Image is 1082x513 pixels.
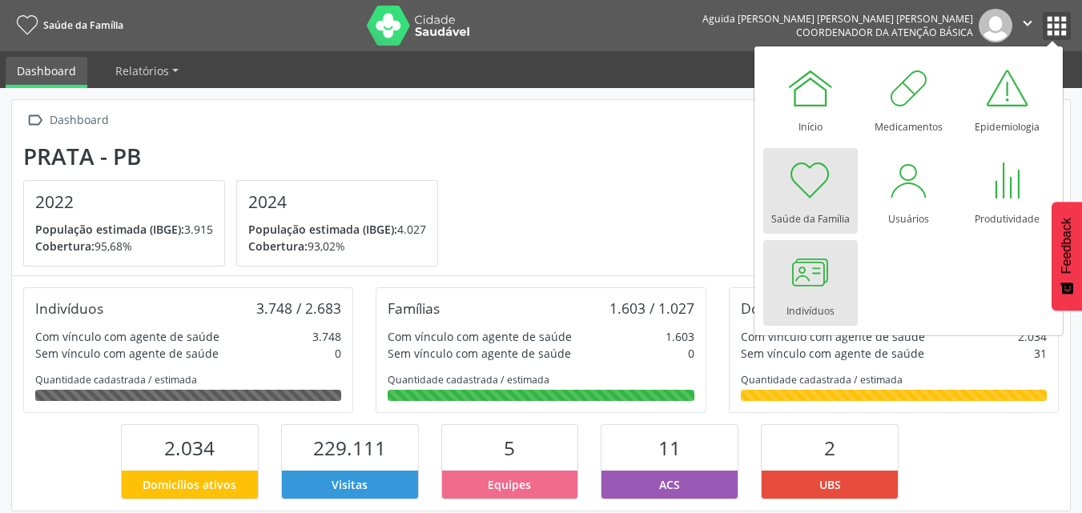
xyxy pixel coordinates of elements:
p: 95,68% [35,238,213,254]
span: Visitas [332,476,368,493]
div: 3.748 / 2.683 [256,299,341,317]
a: Produtividade [960,148,1055,234]
div: Sem vínculo com agente de saúde [388,345,571,362]
div: Com vínculo com agente de saúde [741,328,925,345]
span: Cobertura: [248,238,308,254]
span: Equipes [488,476,531,493]
span: População estimada (IBGE): [248,222,397,237]
div: Com vínculo com agente de saúde [388,328,572,345]
span: Domicílios ativos [143,476,236,493]
span: Feedback [1060,218,1074,274]
a: Indivíduos [763,240,858,326]
h4: 2024 [248,192,426,212]
div: 1.603 [666,328,694,345]
div: 3.748 [312,328,341,345]
div: 1.603 / 1.027 [609,299,694,317]
div: 31 [1034,345,1047,362]
a:  Dashboard [23,109,111,132]
div: Indivíduos [35,299,103,317]
span: ACS [659,476,680,493]
a: Relatórios [104,57,190,85]
div: Quantidade cadastrada / estimada [741,373,1047,387]
span: Saúde da Família [43,18,123,32]
div: 0 [688,345,694,362]
div: Sem vínculo com agente de saúde [741,345,924,362]
span: Coordenador da Atenção Básica [796,26,973,39]
span: Cobertura: [35,238,95,254]
div: Aguida [PERSON_NAME] [PERSON_NAME] [PERSON_NAME] [702,12,973,26]
span: 5 [504,435,515,461]
a: Início [763,56,858,142]
button:  [1012,9,1043,42]
a: Saúde da Família [763,148,858,234]
span: 229.111 [313,435,386,461]
div: Dashboard [46,109,111,132]
span: 2 [824,435,835,461]
a: Medicamentos [862,56,956,142]
div: 2.034 [1018,328,1047,345]
span: 11 [658,435,681,461]
a: Usuários [862,148,956,234]
i:  [23,109,46,132]
button: Feedback - Mostrar pesquisa [1052,202,1082,311]
div: Quantidade cadastrada / estimada [35,373,341,387]
a: Epidemiologia [960,56,1055,142]
i:  [1019,14,1036,32]
p: 4.027 [248,221,426,238]
span: 2.034 [164,435,215,461]
a: Dashboard [6,57,87,88]
div: Famílias [388,299,440,317]
p: 93,02% [248,238,426,254]
div: Sem vínculo com agente de saúde [35,345,219,362]
a: Saúde da Família [11,12,123,38]
div: Quantidade cadastrada / estimada [388,373,694,387]
p: 3.915 [35,221,213,238]
h4: 2022 [35,192,213,212]
span: Relatórios [115,63,169,78]
span: UBS [819,476,841,493]
button: apps [1043,12,1071,40]
div: Com vínculo com agente de saúde [35,328,219,345]
span: População estimada (IBGE): [35,222,184,237]
div: Prata - PB [23,143,449,170]
div: 0 [335,345,341,362]
div: Domicílios [741,299,807,317]
img: img [979,9,1012,42]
